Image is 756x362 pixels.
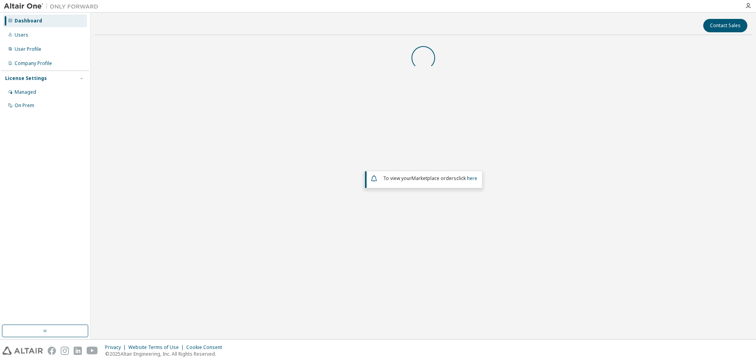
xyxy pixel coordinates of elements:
[48,347,56,355] img: facebook.svg
[128,344,186,351] div: Website Terms of Use
[15,60,52,67] div: Company Profile
[15,102,34,109] div: On Prem
[383,175,477,182] span: To view your click
[105,344,128,351] div: Privacy
[15,89,36,95] div: Managed
[703,19,747,32] button: Contact Sales
[105,351,227,357] p: © 2025 Altair Engineering, Inc. All Rights Reserved.
[4,2,102,10] img: Altair One
[61,347,69,355] img: instagram.svg
[2,347,43,355] img: altair_logo.svg
[467,175,477,182] a: here
[15,46,41,52] div: User Profile
[15,32,28,38] div: Users
[74,347,82,355] img: linkedin.svg
[186,344,227,351] div: Cookie Consent
[5,75,47,82] div: License Settings
[15,18,42,24] div: Dashboard
[411,175,456,182] em: Marketplace orders
[87,347,98,355] img: youtube.svg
